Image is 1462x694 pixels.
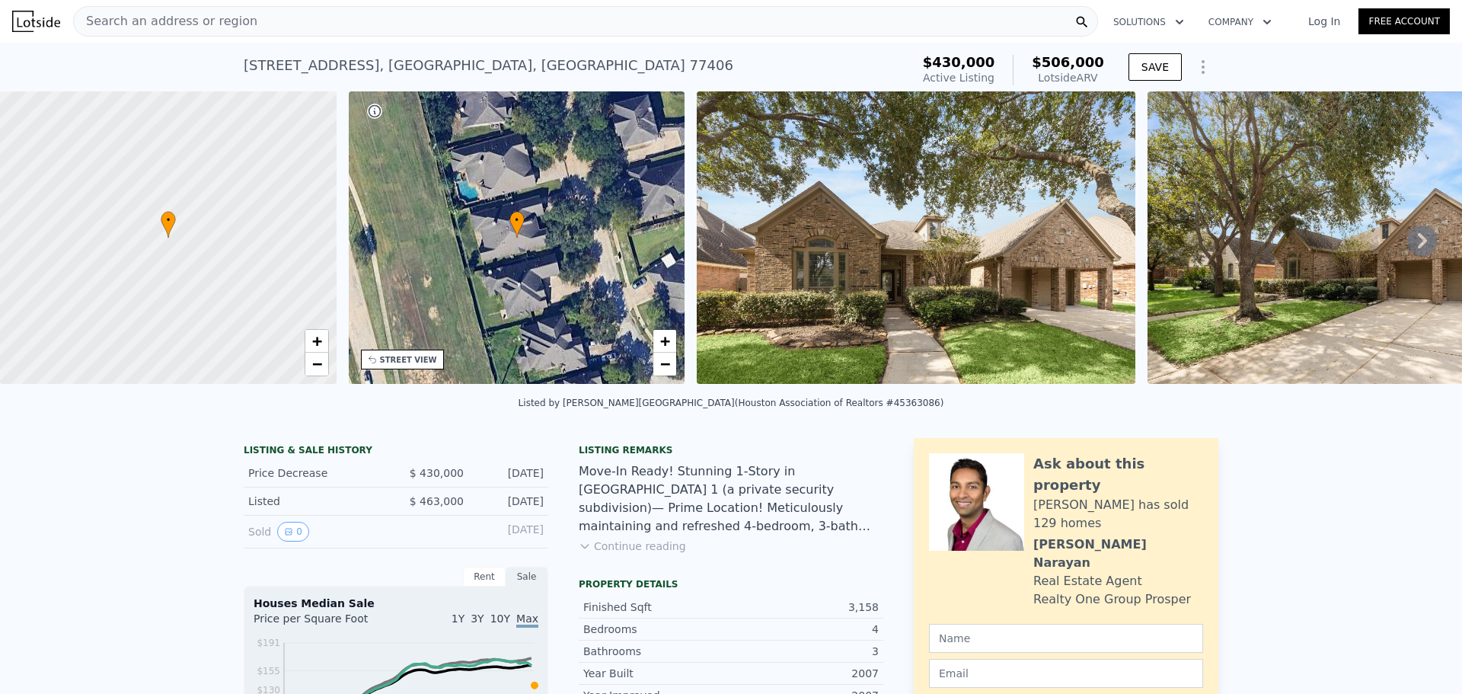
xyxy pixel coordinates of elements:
[923,54,995,70] span: $430,000
[248,522,384,542] div: Sold
[583,644,731,659] div: Bathrooms
[248,465,384,481] div: Price Decrease
[12,11,60,32] img: Lotside
[476,522,544,542] div: [DATE]
[1196,8,1284,36] button: Company
[311,331,321,350] span: +
[1033,572,1142,590] div: Real Estate Agent
[653,330,676,353] a: Zoom in
[579,444,883,456] div: Listing remarks
[452,612,464,625] span: 1Y
[1358,8,1450,34] a: Free Account
[277,522,309,542] button: View historical data
[506,567,548,587] div: Sale
[1033,536,1203,572] div: [PERSON_NAME] Narayan
[1101,8,1196,36] button: Solutions
[1032,54,1104,70] span: $506,000
[380,354,437,366] div: STREET VIEW
[660,354,670,373] span: −
[929,624,1203,653] input: Name
[161,211,176,238] div: •
[244,55,733,76] div: [STREET_ADDRESS] , [GEOGRAPHIC_DATA] , [GEOGRAPHIC_DATA] 77406
[1032,70,1104,85] div: Lotside ARV
[257,638,280,648] tspan: $191
[697,91,1135,384] img: Sale: 167467113 Parcel: 109826884
[579,578,883,590] div: Property details
[731,666,879,681] div: 2007
[579,539,686,554] button: Continue reading
[1033,453,1203,496] div: Ask about this property
[1033,590,1191,609] div: Realty One Group Prosper
[305,353,328,376] a: Zoom out
[731,644,879,659] div: 3
[579,462,883,536] div: Move-In Ready! Stunning 1-Story in [GEOGRAPHIC_DATA] 1 (a private security subdivision)— Prime Lo...
[311,354,321,373] span: −
[254,611,396,635] div: Price per Square Foot
[583,666,731,681] div: Year Built
[583,622,731,637] div: Bedrooms
[731,600,879,615] div: 3,158
[161,213,176,227] span: •
[410,467,464,479] span: $ 430,000
[1033,496,1203,532] div: [PERSON_NAME] has sold 129 homes
[653,353,676,376] a: Zoom out
[509,213,525,227] span: •
[248,494,384,509] div: Listed
[1188,52,1218,82] button: Show Options
[923,72,994,84] span: Active Listing
[519,398,944,408] div: Listed by [PERSON_NAME][GEOGRAPHIC_DATA] (Houston Association of Realtors #45363086)
[471,612,484,625] span: 3Y
[509,211,525,238] div: •
[410,495,464,507] span: $ 463,000
[257,666,280,676] tspan: $155
[1128,53,1182,81] button: SAVE
[463,567,506,587] div: Rent
[731,622,879,637] div: 4
[490,612,510,625] span: 10Y
[929,659,1203,688] input: Email
[244,444,548,459] div: LISTING & SALE HISTORY
[583,600,731,615] div: Finished Sqft
[476,494,544,509] div: [DATE]
[305,330,328,353] a: Zoom in
[516,612,538,628] span: Max
[74,12,257,30] span: Search an address or region
[660,331,670,350] span: +
[476,465,544,481] div: [DATE]
[1290,14,1358,29] a: Log In
[254,596,538,611] div: Houses Median Sale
